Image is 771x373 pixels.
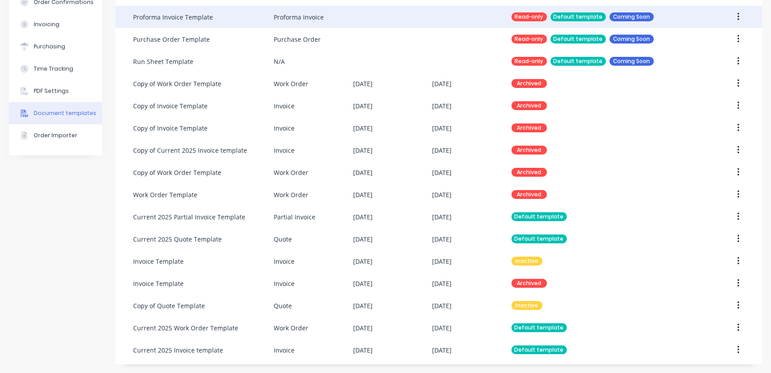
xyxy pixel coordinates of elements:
div: Current 2025 Invoice template [133,345,223,355]
button: Invoicing [9,13,102,36]
div: Default template [511,234,567,243]
button: Time Tracking [9,58,102,80]
div: Invoice Template [133,257,184,266]
div: Proforma Invoice [274,12,324,22]
button: PDF Settings [9,80,102,102]
div: [DATE] [432,168,452,177]
div: Work Order [274,79,308,88]
div: [DATE] [353,101,373,111]
div: [DATE] [432,257,452,266]
div: [DATE] [432,101,452,111]
div: Copy of Invoice Template [133,101,208,111]
div: Time Tracking [34,65,73,73]
div: Current 2025 Quote Template [133,234,222,244]
div: Invoice [274,101,295,111]
div: Document templates [34,109,96,117]
div: Invoicing [34,20,59,28]
div: Coming Soon [610,35,654,44]
div: Read-only [511,35,547,44]
div: Default template [551,12,606,21]
div: [DATE] [353,168,373,177]
div: Coming Soon [610,12,654,21]
div: [DATE] [353,146,373,155]
div: Copy of Invoice Template [133,123,208,133]
div: [DATE] [353,212,373,222]
div: Read-only [511,57,547,66]
div: Quote [274,301,292,310]
div: Purchase Order [274,35,321,44]
div: Partial Invoice [274,212,315,222]
div: Invoice [274,257,295,266]
div: Work Order [274,168,308,177]
button: Purchasing [9,36,102,58]
div: Archived [511,79,547,88]
div: Purchase Order Template [133,35,210,44]
div: Read-only [511,12,547,21]
div: Copy of Current 2025 Invoice template [133,146,247,155]
div: Copy of Work Order Template [133,79,221,88]
div: [DATE] [432,234,452,244]
div: [DATE] [432,123,452,133]
div: [DATE] [432,345,452,355]
div: [DATE] [353,79,373,88]
div: [DATE] [353,301,373,310]
div: Inactive [511,257,543,266]
div: Work Order [274,323,308,333]
div: Invoice [274,345,295,355]
button: Document templates [9,102,102,124]
div: [DATE] [432,212,452,222]
div: [DATE] [353,234,373,244]
div: Archived [511,168,547,177]
div: Copy of Quote Template [133,301,205,310]
div: [DATE] [432,323,452,333]
div: [DATE] [353,257,373,266]
div: Invoice [274,123,295,133]
div: [DATE] [432,79,452,88]
div: Archived [511,123,547,132]
div: Archived [511,101,547,110]
div: Default template [551,35,606,44]
div: [DATE] [432,146,452,155]
div: [DATE] [353,279,373,288]
div: Run Sheet Template [133,57,193,66]
div: [DATE] [353,323,373,333]
div: Quote [274,234,292,244]
div: N/A [274,57,285,66]
button: Order Importer [9,124,102,147]
div: [DATE] [432,190,452,199]
div: Invoice [274,279,295,288]
div: [DATE] [432,301,452,310]
div: Order Importer [34,131,77,139]
div: Purchasing [34,43,65,51]
div: [DATE] [432,279,452,288]
div: Coming Soon [610,57,654,66]
div: Invoice [274,146,295,155]
div: Default template [511,345,567,354]
div: [DATE] [353,345,373,355]
div: Inactive [511,301,543,310]
div: Default template [511,323,567,332]
div: PDF Settings [34,87,69,95]
div: Current 2025 Work Order Template [133,323,238,333]
div: Copy of Work Order Template [133,168,221,177]
div: Work Order [274,190,308,199]
div: Default template [551,57,606,66]
div: Archived [511,146,547,155]
div: [DATE] [353,190,373,199]
div: Work Order Template [133,190,197,199]
div: Default template [511,212,567,221]
div: Archived [511,279,547,288]
div: Invoice Template [133,279,184,288]
div: Proforma Invoice Template [133,12,213,22]
div: [DATE] [353,123,373,133]
div: Current 2025 Partial Invoice Template [133,212,245,222]
div: Archived [511,190,547,199]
